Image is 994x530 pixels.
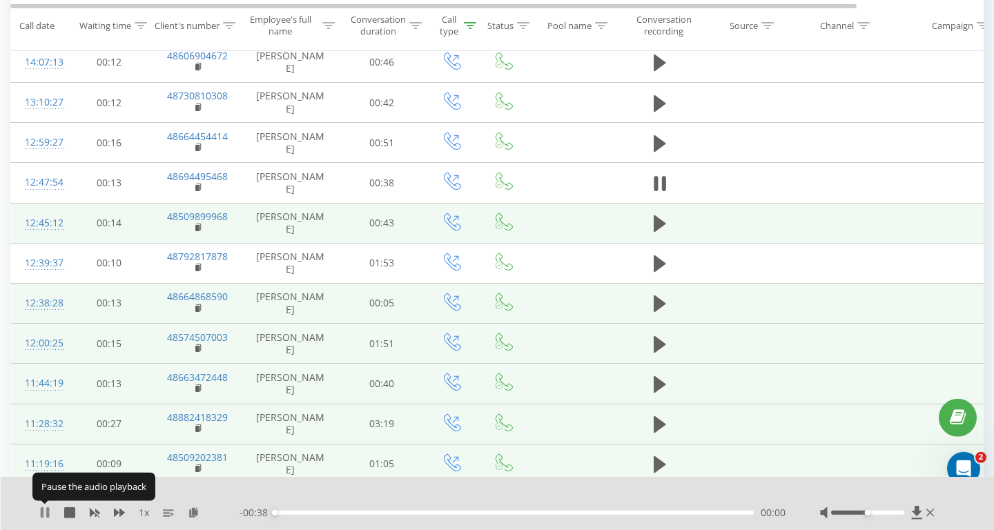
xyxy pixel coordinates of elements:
a: 48606904672 [167,49,228,62]
div: Call type [437,14,460,38]
td: 00:13 [66,163,153,203]
td: [PERSON_NAME] [242,203,339,243]
div: 12:59:27 [25,129,52,156]
a: 48694495468 [167,170,228,183]
div: Pause the audio playback [32,473,155,500]
a: 48664868590 [167,290,228,303]
td: 00:09 [66,444,153,484]
div: 11:28:32 [25,411,52,438]
a: 48882418329 [167,411,228,424]
td: 01:51 [339,324,425,364]
div: Client's number [155,20,220,32]
span: 2 [975,452,986,463]
a: 48574507003 [167,331,228,344]
div: 13:10:27 [25,89,52,116]
a: 48663472448 [167,371,228,384]
div: Call date [19,20,55,32]
td: 00:12 [66,42,153,82]
a: 48509899968 [167,210,228,223]
td: 01:05 [339,444,425,484]
span: - 00:38 [240,506,275,520]
div: 12:38:28 [25,290,52,317]
td: 00:51 [339,123,425,163]
td: [PERSON_NAME] [242,123,339,163]
td: 00:16 [66,123,153,163]
td: [PERSON_NAME] [242,163,339,203]
iframe: Intercom live chat [947,452,980,485]
td: 00:38 [339,163,425,203]
td: [PERSON_NAME] [242,283,339,323]
td: [PERSON_NAME] [242,404,339,444]
span: 00:00 [761,506,786,520]
div: Conversation duration [351,14,406,38]
td: 00:05 [339,283,425,323]
td: 00:27 [66,404,153,444]
td: 00:13 [66,364,153,404]
a: 48509202381 [167,451,228,464]
div: Conversation recording [630,14,697,38]
a: 48730810308 [167,89,228,102]
a: 48664454414 [167,130,228,143]
td: 01:53 [339,243,425,283]
div: 12:45:12 [25,210,52,237]
div: Waiting time [79,20,131,32]
td: 00:42 [339,83,425,123]
td: 00:46 [339,42,425,82]
td: 00:13 [66,283,153,323]
div: 14:07:13 [25,49,52,76]
div: 11:44:19 [25,370,52,397]
td: 00:14 [66,203,153,243]
td: [PERSON_NAME] [242,243,339,283]
div: Accessibility label [865,510,870,516]
td: [PERSON_NAME] [242,444,339,484]
div: 11:19:16 [25,451,52,478]
div: Campaign [932,20,973,32]
a: 48792817878 [167,250,228,263]
td: 03:19 [339,404,425,444]
td: [PERSON_NAME] [242,364,339,404]
td: 00:12 [66,83,153,123]
td: 00:15 [66,324,153,364]
div: 12:39:37 [25,250,52,277]
span: 1 x [139,506,149,520]
div: Channel [820,20,854,32]
td: 00:10 [66,243,153,283]
td: [PERSON_NAME] [242,83,339,123]
div: Accessibility label [272,510,277,516]
div: Employee's full name [242,14,320,38]
div: Source [730,20,758,32]
div: Status [487,20,514,32]
div: 12:47:54 [25,169,52,196]
td: 00:43 [339,203,425,243]
div: Pool name [547,20,592,32]
td: 00:40 [339,364,425,404]
div: 12:00:25 [25,330,52,357]
td: [PERSON_NAME] [242,42,339,82]
td: [PERSON_NAME] [242,324,339,364]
